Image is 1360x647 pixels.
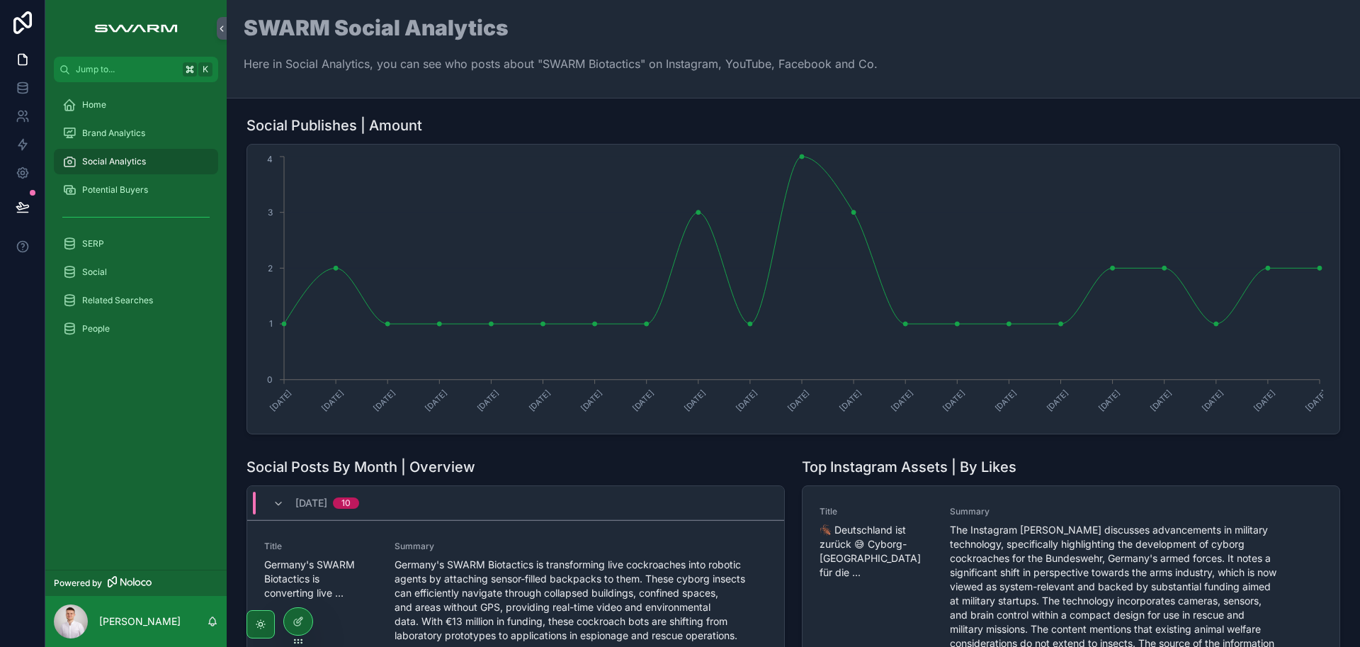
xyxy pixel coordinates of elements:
span: [DATE] [295,496,327,510]
a: Home [54,92,218,118]
a: Social Analytics [54,149,218,174]
div: chart [256,153,1331,425]
div: scrollable content [45,82,227,360]
tspan: 1 [269,318,273,329]
h1: Social Publishes | Amount [246,116,422,135]
text: [DATE] [1148,388,1174,413]
span: People [82,323,110,334]
a: Social [54,259,218,285]
tspan: 2 [268,263,273,274]
text: [DATE] [682,388,708,413]
text: [DATE] [527,388,552,413]
a: People [54,316,218,342]
text: [DATE] [1096,388,1122,413]
text: [DATE] [993,388,1019,413]
button: Jump to...K [54,57,218,82]
span: Germany's SWARM Biotactics is transforming live cockroaches into robotic agents by attaching sens... [395,558,768,643]
span: Social Analytics [82,156,146,167]
span: Jump to... [76,64,177,75]
img: App logo [87,17,184,40]
tspan: 0 [267,374,273,385]
a: Potential Buyers [54,177,218,203]
text: [DATE] [1252,388,1277,413]
h1: Top Instagram Assets | By Likes [802,457,1016,477]
text: [DATE] [1303,388,1329,413]
tspan: 3 [268,207,273,218]
a: Powered by [45,570,227,596]
text: [DATE] [1045,388,1070,413]
a: SERP [54,231,218,257]
span: SERP [82,238,104,249]
text: [DATE] [424,388,449,413]
text: [DATE] [786,388,811,413]
span: Social [82,266,107,278]
text: [DATE] [372,388,397,413]
text: [DATE] [630,388,656,413]
span: Summary [395,541,768,552]
text: [DATE] [319,388,345,413]
span: Brand Analytics [82,128,145,139]
a: Related Searches [54,288,218,313]
span: Powered by [54,578,102,589]
h1: SWARM Social Analytics [244,17,878,38]
p: Here in Social Analytics, you can see who posts about "SWARM Biotactics" on Instagram, YouTube, F... [244,55,878,72]
div: 10 [341,497,351,509]
span: Title [820,506,933,517]
text: [DATE] [579,388,604,413]
span: Home [82,99,106,111]
text: [DATE] [268,388,293,413]
text: [DATE] [734,388,759,413]
span: Title [264,541,378,552]
h1: Social Posts By Month | Overview [246,457,475,477]
p: [PERSON_NAME] [99,614,181,629]
span: K [200,64,211,75]
span: Germany's SWARM Biotactics is converting live ... [264,558,378,600]
span: Summary [950,506,1279,517]
text: [DATE] [837,388,863,413]
tspan: 4 [267,154,273,164]
span: Potential Buyers [82,184,148,196]
a: Brand Analytics [54,120,218,146]
text: [DATE] [941,388,967,413]
span: Related Searches [82,295,153,306]
span: 🪳 Deutschland ist zurück 😅 Cyborg-[GEOGRAPHIC_DATA] für die ... [820,523,933,580]
text: [DATE] [1200,388,1225,413]
text: [DATE] [475,388,501,413]
text: [DATE] [890,388,915,413]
